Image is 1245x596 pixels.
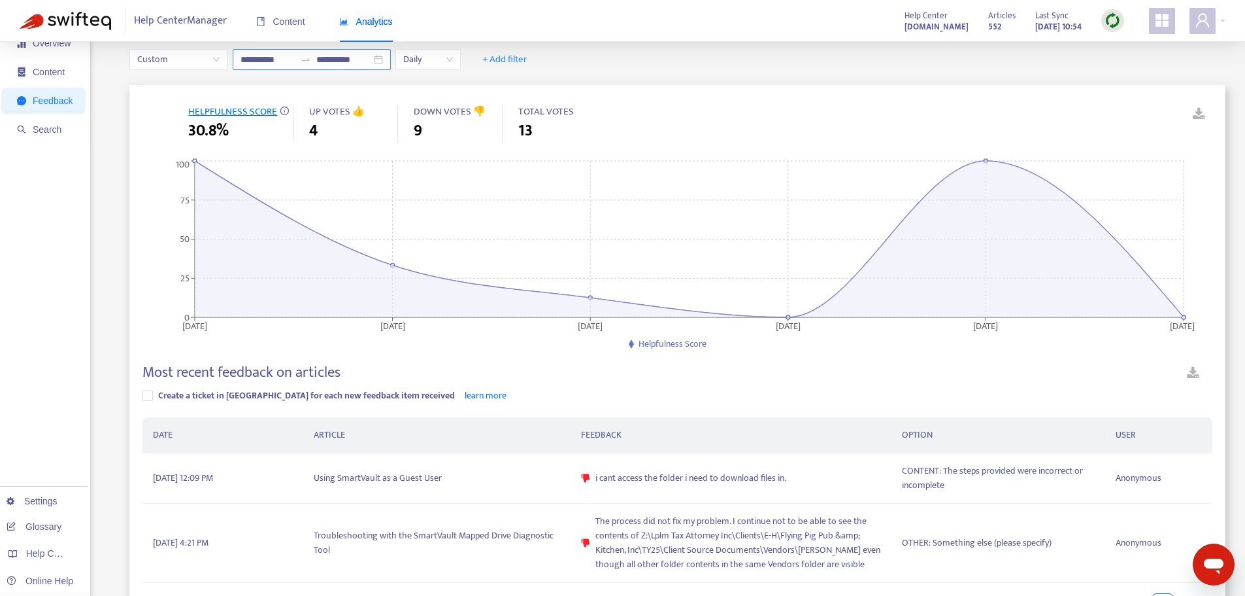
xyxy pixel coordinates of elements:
[905,20,969,34] strong: [DOMAIN_NAME]
[403,50,453,69] span: Daily
[988,9,1016,23] span: Articles
[571,417,891,453] th: FEEDBACK
[142,364,340,381] h4: Most recent feedback on articles
[153,536,208,550] span: [DATE] 4:21 PM
[158,388,455,403] span: Create a ticket in [GEOGRAPHIC_DATA] for each new feedback item received
[1104,12,1121,29] img: sync.dc5367851b00ba804db3.png
[256,16,305,27] span: Content
[518,103,574,120] span: TOTAL VOTES
[301,54,311,65] span: to
[1105,417,1212,453] th: USER
[303,504,571,583] td: Troubleshooting with the SmartVault Mapped Drive Diagnostic Tool
[182,318,207,333] tspan: [DATE]
[905,9,948,23] span: Help Center
[33,38,71,48] span: Overview
[184,309,190,324] tspan: 0
[17,67,26,77] span: container
[473,49,537,70] button: + Add filter
[188,119,229,143] span: 30.8%
[17,125,26,134] span: search
[482,52,527,67] span: + Add filter
[339,16,393,27] span: Analytics
[26,548,80,559] span: Help Centers
[1116,536,1161,550] span: Anonymous
[414,103,486,120] span: DOWN VOTES 👎
[1195,12,1210,28] span: user
[7,576,73,586] a: Online Help
[17,39,26,48] span: signal
[33,124,61,135] span: Search
[465,388,506,403] a: learn more
[414,119,422,143] span: 9
[188,103,277,120] span: HELPFULNESS SCORE
[180,271,190,286] tspan: 25
[153,471,213,485] span: [DATE] 12:09 PM
[891,417,1105,453] th: OPTION
[256,17,265,26] span: book
[380,318,405,333] tspan: [DATE]
[134,9,227,33] span: Help Center Manager
[595,514,881,572] span: The process did not fix my problem. I continue not to be able to see the contents of Z:\Lplm Tax ...
[595,471,786,485] span: i cant access the folder i need to download files in.
[20,12,111,30] img: Swifteq
[303,417,571,453] th: ARTICLE
[309,103,365,120] span: UP VOTES 👍
[1193,544,1235,586] iframe: Button to launch messaging window
[974,318,999,333] tspan: [DATE]
[988,20,1001,34] strong: 552
[639,336,706,351] span: Helpfulness Score
[1116,471,1161,485] span: Anonymous
[303,453,571,504] td: Using SmartVault as a Guest User
[7,521,61,532] a: Glossary
[180,192,190,207] tspan: 75
[17,96,26,105] span: message
[1154,12,1170,28] span: appstore
[309,119,318,143] span: 4
[1035,20,1082,34] strong: [DATE] 10:54
[176,157,190,172] tspan: 100
[902,464,1095,493] span: CONTENT: The steps provided were incorrect or incomplete
[137,50,220,69] span: Custom
[339,17,348,26] span: area-chart
[902,536,1052,550] span: OTHER: Something else (please specify)
[1035,9,1069,23] span: Last Sync
[1170,318,1195,333] tspan: [DATE]
[581,538,590,548] span: dislike
[180,232,190,247] tspan: 50
[33,67,65,77] span: Content
[33,96,73,106] span: Feedback
[581,474,590,483] span: dislike
[578,318,603,333] tspan: [DATE]
[905,19,969,34] a: [DOMAIN_NAME]
[301,54,311,65] span: swap-right
[142,417,303,453] th: DATE
[518,119,533,143] span: 13
[7,496,58,506] a: Settings
[776,318,801,333] tspan: [DATE]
